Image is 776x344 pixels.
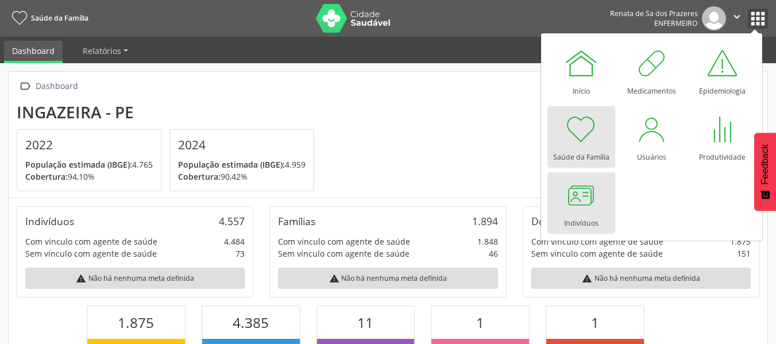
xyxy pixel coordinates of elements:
[17,78,80,95] a:  Dashboard
[702,6,726,30] img: img
[547,40,615,102] a: Início
[618,106,686,168] a: Usuários
[76,273,86,284] i: warning
[531,268,751,289] div: Não há nenhuma meta definida
[531,248,663,260] div: Sem vínculo com agente de saúde
[582,273,592,284] i: warning
[31,13,88,23] span: Saúde da Família
[689,106,756,168] a: Produtividade
[472,215,498,227] div: 1.894
[75,41,136,61] a: Relatórios
[737,248,751,260] div: 151
[178,171,221,182] span: Cobertura:
[489,248,498,260] div: 46
[224,235,245,248] div: 4.484
[235,248,245,260] div: 73
[531,215,579,227] div: Domicílios
[25,171,68,182] span: Cobertura:
[17,103,322,122] div: Ingazeira - PE
[25,159,132,170] span: População estimada (IBGE):
[178,138,306,152] h4: 2024
[754,133,776,211] button: Feedback - Mostrar pesquisa
[83,45,121,56] span: Relatórios
[25,268,245,289] div: Não há nenhuma meta definida
[618,40,686,102] a: Medicamentos
[476,313,484,332] span: 1
[760,144,770,184] span: Feedback
[25,171,153,183] p: 94,10%
[477,235,498,248] div: 1.848
[178,171,306,183] p: 90,42%
[25,159,153,171] p: 4.765
[531,235,663,248] div: Com vínculo com agente de saúde
[591,313,599,332] span: 1
[547,106,615,168] a: Saúde da Família
[33,78,80,95] div: Dashboard
[178,159,306,171] p: 4.959
[748,9,768,29] button: apps
[219,215,245,227] div: 4.557
[654,18,698,28] span: Enfermeiro
[278,268,497,289] div: Não há nenhuma meta definida
[8,9,88,28] a: Saúde da Família
[4,41,63,63] a: Dashboard
[278,215,315,227] div: Famílias
[610,9,698,18] div: Renata de Sa dos Prazeres
[329,273,339,284] i: warning
[278,248,410,260] div: Sem vínculo com agente de saúde
[25,248,157,260] div: Sem vínculo com agente de saúde
[25,138,153,152] h4: 2022
[25,235,157,248] div: Com vínculo com agente de saúde
[726,6,748,30] button: 
[547,172,615,234] a: Indivíduos
[25,215,74,227] div: Indivíduos
[233,313,269,332] span: 4.385
[357,313,373,332] span: 11
[731,10,743,23] i: 
[730,235,751,248] div: 1.875
[118,313,154,332] span: 1.875
[17,78,33,95] i: 
[178,159,285,170] span: População estimada (IBGE):
[689,40,756,102] a: Epidemiologia
[278,235,410,248] div: Com vínculo com agente de saúde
